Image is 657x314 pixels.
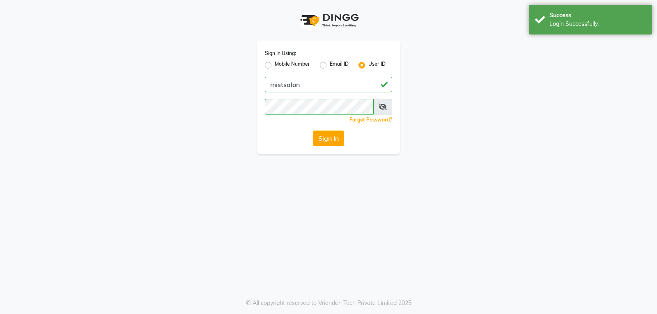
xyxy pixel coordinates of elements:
[265,77,392,92] input: Username
[349,117,392,123] a: Forgot Password?
[330,60,349,70] label: Email ID
[296,8,361,32] img: logo1.svg
[368,60,386,70] label: User ID
[265,99,374,115] input: Username
[313,131,344,146] button: Sign In
[549,11,646,20] div: Success
[265,50,296,57] label: Sign In Using:
[275,60,310,70] label: Mobile Number
[549,20,646,28] div: Login Successfully.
